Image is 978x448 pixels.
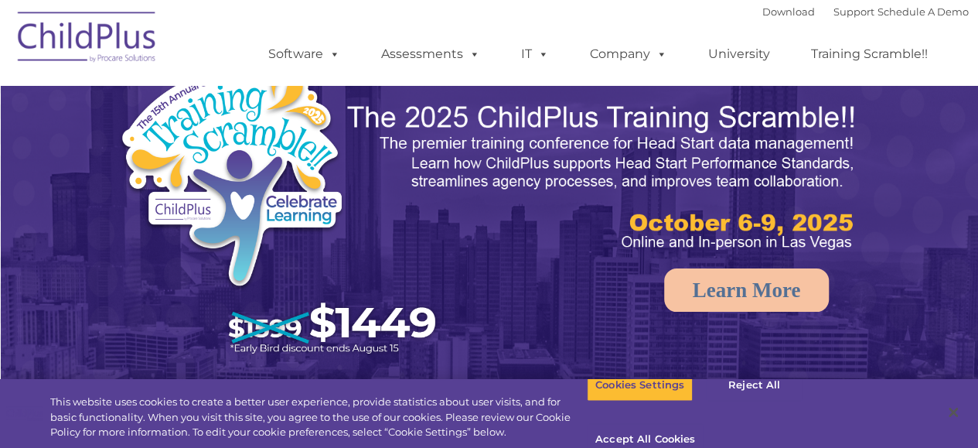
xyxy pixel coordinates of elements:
button: Close [936,395,970,429]
a: IT [506,39,564,70]
img: ChildPlus by Procare Solutions [10,1,165,78]
font: | [762,5,969,18]
a: Download [762,5,815,18]
button: Cookies Settings [587,369,693,402]
a: Training Scramble!! [796,39,943,70]
a: Schedule A Demo [877,5,969,18]
a: Support [833,5,874,18]
a: Learn More [664,268,830,312]
a: Assessments [366,39,496,70]
button: Reject All [706,369,803,402]
a: Software [253,39,356,70]
div: This website uses cookies to create a better user experience, provide statistics about user visit... [50,395,587,440]
a: University [693,39,785,70]
a: Company [574,39,683,70]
